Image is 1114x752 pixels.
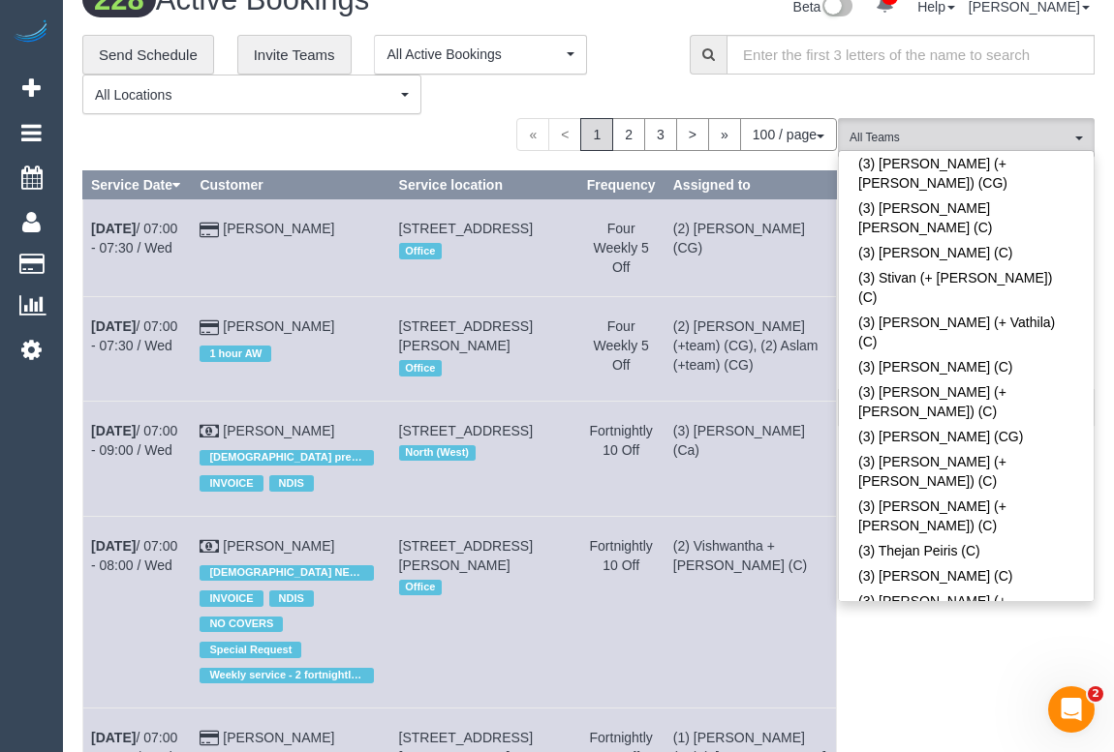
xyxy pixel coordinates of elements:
a: (3) [PERSON_NAME] (+ [PERSON_NAME]) (C) [839,379,1094,424]
a: » [708,118,741,151]
th: Assigned to [665,171,836,199]
i: Credit Card Payment [200,732,219,745]
td: Schedule date [83,516,192,707]
a: [PERSON_NAME] [223,221,334,236]
span: All Teams [850,130,1070,146]
img: Automaid Logo [12,19,50,46]
th: Frequency [577,171,665,199]
a: (3) [PERSON_NAME] [PERSON_NAME] (C) [839,196,1094,240]
b: [DATE] [91,221,136,236]
a: > [676,118,709,151]
span: 1 hour AW [200,346,271,361]
td: Schedule date [83,297,192,401]
a: [DATE]/ 07:00 - 08:00 / Wed [91,538,177,573]
span: [STREET_ADDRESS][PERSON_NAME] [399,318,533,353]
span: Weekly service - 2 fortnightly bookings [200,668,374,683]
td: Assigned to [665,516,836,707]
a: (3) [PERSON_NAME] (+ [PERSON_NAME]) (CG) [839,151,1094,196]
a: [PERSON_NAME] [223,423,334,438]
a: [DATE]/ 07:00 - 07:30 / Wed [91,221,177,256]
th: Service Date [83,171,192,199]
div: Location [399,238,570,263]
a: (3) [PERSON_NAME] (C) [839,240,1094,265]
span: [STREET_ADDRESS][PERSON_NAME] [399,538,533,573]
i: Credit Card Payment [200,224,219,237]
a: (3) [PERSON_NAME] (+ [PERSON_NAME]) (C) [839,494,1094,538]
a: (3) [PERSON_NAME] (+ Vathila) (C) [839,310,1094,354]
td: Assigned to [665,297,836,401]
span: INVOICE [200,590,263,606]
span: NDIS [269,475,314,491]
td: Service location [390,297,577,401]
span: Office [399,360,442,376]
span: 1 [580,118,613,151]
span: Special Request [200,642,301,657]
a: (3) [PERSON_NAME] (C) [839,563,1094,588]
td: Assigned to [665,199,836,297]
span: North (West) [399,445,476,461]
nav: Pagination navigation [516,118,837,151]
i: Check Payment [200,425,219,438]
span: [STREET_ADDRESS] [399,423,533,438]
a: (3) [PERSON_NAME] (+ [PERSON_NAME]) (C) [839,588,1094,633]
div: Location [399,355,570,380]
span: [STREET_ADDRESS] [399,221,533,236]
button: All Locations [82,75,421,114]
a: (3) [PERSON_NAME] (+ [PERSON_NAME]) (C) [839,449,1094,494]
span: [DEMOGRAPHIC_DATA] NEEDED [200,565,374,581]
b: [DATE] [91,318,136,334]
div: Location [399,575,570,600]
span: All Locations [95,85,396,105]
td: Frequency [577,199,665,297]
input: Enter the first 3 letters of the name to search [727,35,1095,75]
a: [PERSON_NAME] [223,318,334,334]
td: Customer [192,401,390,516]
i: Credit Card Payment [200,321,219,335]
a: (3) Stivan (+ [PERSON_NAME]) (C) [839,265,1094,310]
td: Frequency [577,516,665,707]
button: 100 / page [740,118,837,151]
ol: All Teams [838,118,1095,148]
span: INVOICE [200,475,263,491]
b: [DATE] [91,423,136,438]
td: Service location [390,516,577,707]
span: Office [399,243,442,258]
b: [DATE] [91,730,136,745]
td: Schedule date [83,401,192,516]
td: Frequency [577,297,665,401]
a: [PERSON_NAME] [223,538,334,554]
i: Check Payment [200,540,219,554]
a: [DATE]/ 07:00 - 09:00 / Wed [91,423,177,458]
span: Office [399,580,442,595]
td: Customer [192,199,390,297]
span: « [516,118,549,151]
span: [DEMOGRAPHIC_DATA] preferred [200,450,374,466]
a: Invite Teams [237,35,352,75]
span: 2 [1088,686,1103,702]
td: Schedule date [83,199,192,297]
b: [DATE] [91,538,136,554]
button: All Teams [838,118,1095,158]
td: Assigned to [665,401,836,516]
td: Service location [390,401,577,516]
a: Send Schedule [82,35,214,75]
span: NO COVERS [200,617,283,632]
td: Customer [192,297,390,401]
a: 2 [612,118,645,151]
button: All Active Bookings [374,35,587,75]
a: (3) [PERSON_NAME] (CG) [839,424,1094,449]
th: Service location [390,171,577,199]
td: Customer [192,516,390,707]
iframe: Intercom live chat [1048,686,1095,733]
div: Location [399,440,570,466]
a: [DATE]/ 07:00 - 07:30 / Wed [91,318,177,353]
a: (3) [PERSON_NAME] (C) [839,354,1094,379]
span: All Active Bookings [387,45,562,64]
a: (3) Thejan Peiris (C) [839,538,1094,563]
td: Service location [390,199,577,297]
a: [PERSON_NAME] [223,730,334,745]
span: < [548,118,581,151]
td: Frequency [577,401,665,516]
